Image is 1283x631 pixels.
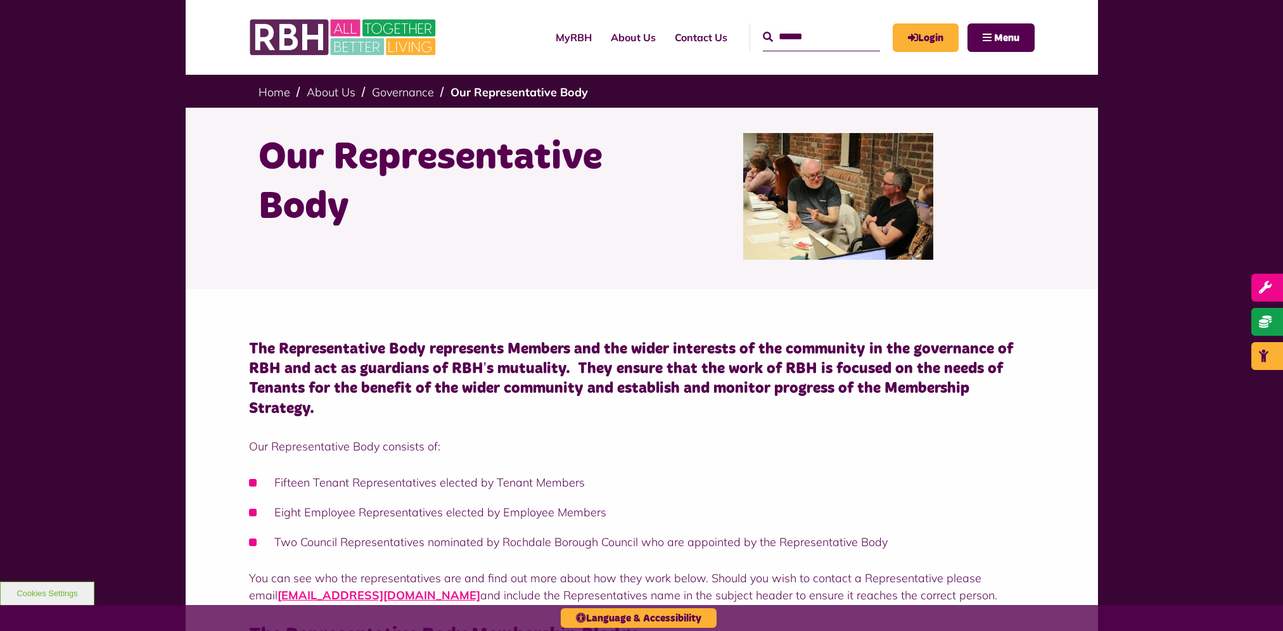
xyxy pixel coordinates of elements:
a: Our Representative Body [450,85,588,99]
h4: The Representative Body represents Members and the wider interests of the community in the govern... [249,340,1035,419]
a: Link rep.body@rbh.org.uk [278,588,480,602]
a: Governance [372,85,434,99]
p: Our Representative Body consists of: [249,438,1035,455]
a: MyRBH [893,23,959,52]
h1: Our Representative Body [259,133,632,232]
img: RBH [249,13,439,62]
img: Rep Body [743,133,933,260]
p: You can see who the representatives are and find out more about how they work below. Should you w... [249,570,1035,604]
a: About Us [307,85,355,99]
button: Navigation [967,23,1035,52]
a: Contact Us [665,20,737,54]
a: MyRBH [546,20,601,54]
li: Eight Employee Representatives elected by Employee Members [249,504,1035,521]
span: Menu [994,33,1019,43]
a: Home [259,85,290,99]
a: About Us [601,20,665,54]
button: Language & Accessibility [561,608,717,628]
li: Two Council Representatives nominated by Rochdale Borough Council who are appointed by the Repres... [249,533,1035,551]
li: Fifteen Tenant Representatives elected by Tenant Members [249,474,1035,491]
